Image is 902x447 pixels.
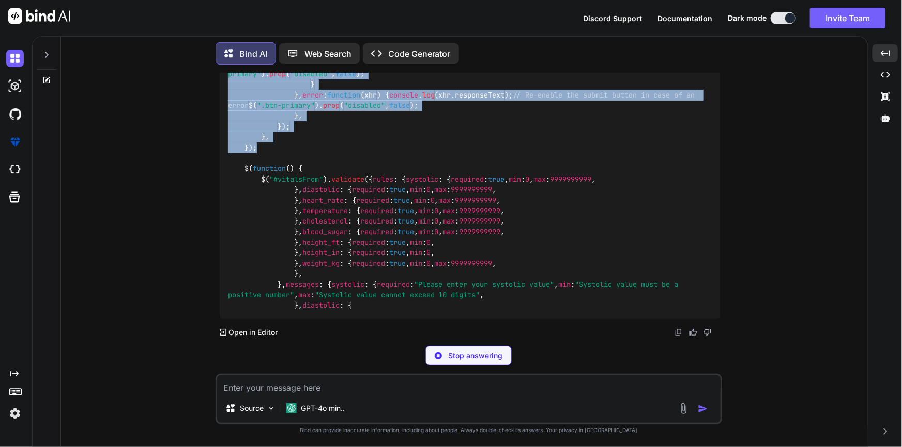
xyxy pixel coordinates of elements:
[451,174,484,184] span: required
[509,174,522,184] span: min
[315,290,480,299] span: "Systolic value cannot exceed 10 digits"
[698,404,708,414] img: icon
[810,8,885,28] button: Invite Team
[398,206,414,215] span: true
[393,196,410,205] span: true
[302,196,344,205] span: heart_rate
[678,403,690,414] img: attachment
[302,206,348,215] span: temperature
[6,133,24,151] img: premium
[451,259,493,268] span: 9999999999
[435,185,447,194] span: max
[414,196,426,205] span: min
[455,196,497,205] span: 9999999999
[323,101,340,110] span: prop
[418,217,431,226] span: min
[331,280,364,289] span: systolic
[451,185,493,194] span: 9999999999
[443,227,455,236] span: max
[389,90,418,100] span: console
[689,328,697,337] img: like
[239,47,267,60] p: Bind AI
[304,47,351,60] p: Web Search
[559,280,571,289] span: min
[448,350,502,361] p: Stop answering
[534,174,546,184] span: max
[435,217,439,226] span: 0
[327,90,360,100] span: function
[443,217,455,226] span: max
[675,328,683,337] img: copy
[331,174,364,184] span: validate
[356,196,389,205] span: required
[488,174,505,184] span: true
[455,90,505,100] span: responseText
[360,227,393,236] span: required
[8,8,70,24] img: Bind AI
[352,248,385,258] span: required
[414,280,555,289] span: "Please enter your systolic value"
[435,259,447,268] span: max
[302,90,323,100] span: error
[360,217,393,226] span: required
[352,185,385,194] span: required
[435,227,439,236] span: 0
[228,327,278,338] p: Open in Editor
[526,174,530,184] span: 0
[389,185,406,194] span: true
[418,227,431,236] span: min
[704,328,712,337] img: dislike
[388,47,451,60] p: Code Generator
[257,101,315,110] span: ".btn-primary"
[431,196,435,205] span: 0
[216,426,722,434] p: Bind can provide inaccurate information, including about people. Always double-check its answers....
[410,237,422,247] span: min
[373,174,393,184] span: rules
[398,217,414,226] span: true
[389,101,410,110] span: false
[364,90,377,100] span: xhr
[302,237,340,247] span: height_ft
[422,90,435,100] span: log
[583,13,642,24] button: Discord Support
[269,69,286,78] span: prop
[302,248,340,258] span: height_in
[360,206,393,215] span: required
[406,174,439,184] span: systolic
[728,13,767,23] span: Dark mode
[389,259,406,268] span: true
[389,237,406,247] span: true
[286,280,319,289] span: messages
[253,164,286,173] span: function
[267,404,276,413] img: Pick Models
[583,14,642,23] span: Discord Support
[460,217,501,226] span: 9999999999
[240,403,264,413] p: Source
[228,90,699,110] span: // Re-enable the submit button in case of an error
[290,69,331,78] span: "disabled"
[418,206,431,215] span: min
[410,185,422,194] span: min
[269,174,323,184] span: "#vitalsFrom"
[302,227,348,236] span: blood_sugar
[410,259,422,268] span: min
[302,259,340,268] span: weight_kg
[658,14,712,23] span: Documentation
[6,77,24,95] img: darkAi-studio
[389,248,406,258] span: true
[426,259,431,268] span: 0
[398,227,414,236] span: true
[302,301,340,310] span: diastolic
[426,185,431,194] span: 0
[410,248,422,258] span: min
[426,237,431,247] span: 0
[460,227,501,236] span: 9999999999
[344,101,385,110] span: "disabled"
[435,206,439,215] span: 0
[6,50,24,67] img: darkChat
[286,403,297,413] img: GPT-4o mini
[302,217,348,226] span: cholesterol
[443,206,455,215] span: max
[302,185,340,194] span: diastolic
[551,174,592,184] span: 9999999999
